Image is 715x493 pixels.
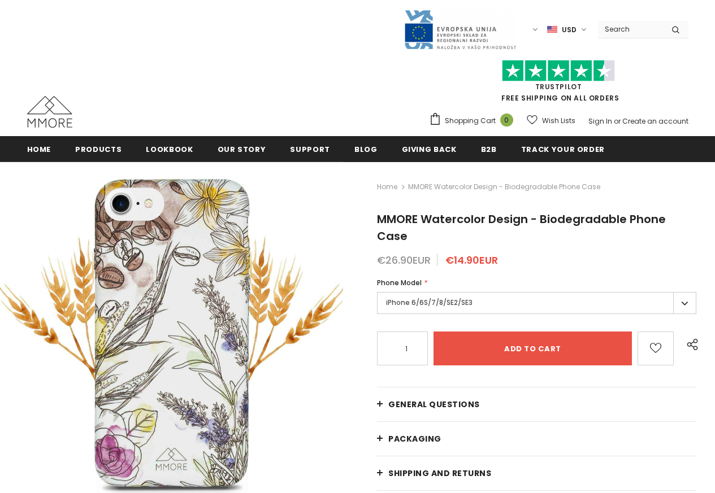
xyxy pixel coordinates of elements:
a: Shipping and returns [377,456,696,490]
span: Track your order [521,144,605,155]
a: Giving back [402,136,457,162]
label: iPhone 6/6S/7/8/SE2/SE3 [377,292,696,314]
a: Blog [354,136,378,162]
span: 0 [500,114,513,126]
a: Our Story [218,136,266,162]
span: Home [27,144,51,155]
a: Javni Razpis [404,24,517,34]
span: PACKAGING [388,433,441,444]
a: support [290,136,330,162]
a: General Questions [377,387,696,421]
span: USD [562,24,577,36]
input: Add to cart [434,331,632,365]
a: Home [27,136,51,162]
span: Shipping and returns [388,468,491,479]
span: MMORE Watercolor Design - Biodegradable Phone Case [408,180,600,194]
span: Shopping Cart [445,115,496,126]
a: Track your order [521,136,605,162]
a: Trustpilot [535,82,582,91]
span: support [290,144,330,155]
a: Home [377,180,397,194]
span: MMORE Watercolor Design - Biodegradable Phone Case [377,211,666,244]
span: Lookbook [146,144,193,155]
span: FREE SHIPPING ON ALL ORDERS [429,65,688,103]
span: Giving back [402,144,457,155]
a: Wish Lists [527,111,575,130]
a: Create an account [622,116,688,126]
img: Trust Pilot Stars [502,60,615,82]
span: Our Story [218,144,266,155]
input: Search Site [598,21,663,37]
span: €26.90EUR [377,253,431,267]
span: B2B [481,144,497,155]
span: Blog [354,144,378,155]
span: Products [75,144,122,155]
span: €14.90EUR [445,253,498,267]
a: B2B [481,136,497,162]
span: General Questions [388,399,480,410]
a: PACKAGING [377,422,696,456]
span: Wish Lists [542,115,575,126]
img: USD [547,25,557,34]
a: Products [75,136,122,162]
a: Shopping Cart 0 [429,112,519,129]
img: MMORE Cases [27,96,72,128]
img: Javni Razpis [404,9,517,50]
span: Phone Model [377,278,422,287]
a: Sign In [588,116,612,126]
a: Lookbook [146,136,193,162]
span: or [614,116,621,126]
